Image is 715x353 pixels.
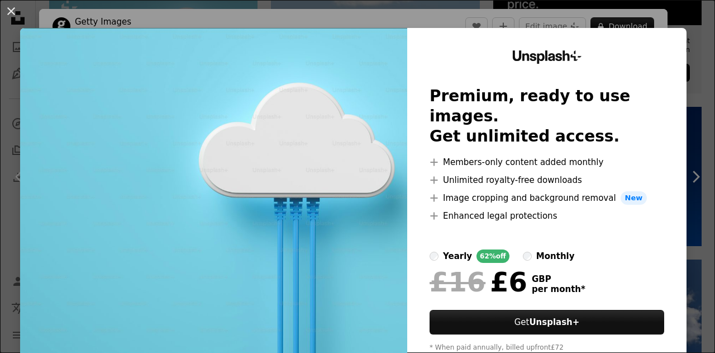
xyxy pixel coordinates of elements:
[430,156,664,169] li: Members-only content added monthly
[529,317,579,327] strong: Unsplash+
[443,250,472,263] div: yearly
[430,86,664,147] h2: Premium, ready to use images. Get unlimited access.
[430,191,664,205] li: Image cropping and background removal
[523,252,532,261] input: monthly
[430,252,438,261] input: yearly62%off
[430,267,485,296] span: £16
[430,173,664,187] li: Unlimited royalty-free downloads
[476,250,509,263] div: 62% off
[532,274,585,284] span: GBP
[430,267,527,296] div: £6
[621,191,647,205] span: New
[532,284,585,294] span: per month *
[430,310,664,335] button: GetUnsplash+
[536,250,575,263] div: monthly
[430,209,664,223] li: Enhanced legal protections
